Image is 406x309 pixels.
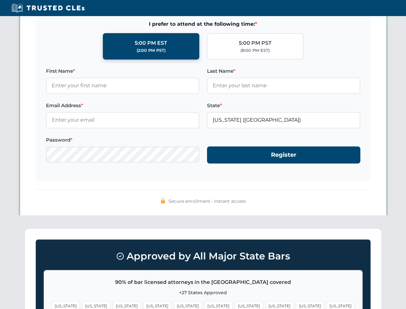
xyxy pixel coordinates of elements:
[46,78,199,94] input: Enter your first name
[46,102,199,109] label: Email Address
[44,248,363,265] h3: Approved by All Major State Bars
[135,39,167,47] div: 5:00 PM EST
[207,78,360,94] input: Enter your last name
[160,198,166,203] img: 🔒
[46,20,360,28] span: I prefer to attend at the following time:
[52,278,355,286] p: 90% of bar licensed attorneys in the [GEOGRAPHIC_DATA] covered
[168,198,246,205] span: Secure enrollment • Instant access
[46,136,199,144] label: Password
[52,289,355,296] p: +27 States Approved
[137,47,166,54] div: (2:00 PM PST)
[46,67,199,75] label: First Name
[46,112,199,128] input: Enter your email
[207,67,360,75] label: Last Name
[240,47,270,54] div: (8:00 PM EST)
[239,39,272,47] div: 5:00 PM PST
[10,3,86,13] img: Trusted CLEs
[207,146,360,164] button: Register
[207,102,360,109] label: State
[207,112,360,128] input: Florida (FL)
